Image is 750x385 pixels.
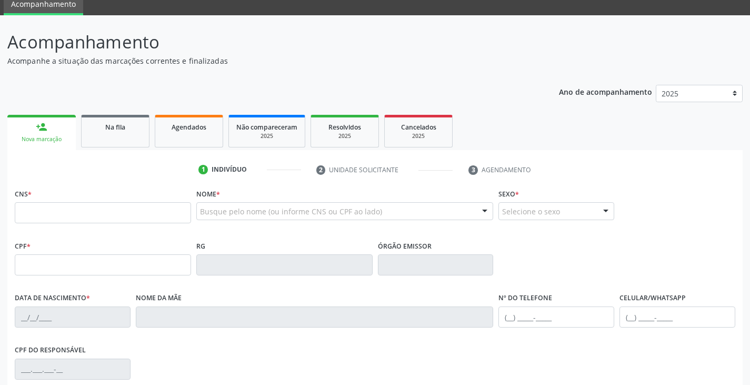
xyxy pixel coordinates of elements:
[172,123,206,132] span: Agendados
[212,165,247,174] div: Indivíduo
[559,85,652,98] p: Ano de acompanhamento
[196,186,220,202] label: Nome
[498,307,614,328] input: (__) _____-_____
[619,307,735,328] input: (__) _____-_____
[7,29,522,55] p: Acompanhamento
[328,123,361,132] span: Resolvidos
[15,186,32,202] label: CNS
[15,359,131,380] input: ___.___.___-__
[502,206,560,217] span: Selecione o sexo
[318,132,371,140] div: 2025
[200,206,382,217] span: Busque pelo nome (ou informe CNS ou CPF ao lado)
[378,238,432,254] label: Órgão emissor
[392,132,445,140] div: 2025
[498,290,552,307] label: Nº do Telefone
[36,121,47,133] div: person_add
[198,165,208,174] div: 1
[15,290,90,307] label: Data de nascimento
[401,123,436,132] span: Cancelados
[236,132,297,140] div: 2025
[15,238,31,254] label: CPF
[105,123,125,132] span: Na fila
[15,307,131,328] input: __/__/____
[136,290,182,307] label: Nome da mãe
[7,55,522,66] p: Acompanhe a situação das marcações correntes e finalizadas
[15,342,86,359] label: CPF do responsável
[619,290,686,307] label: Celular/WhatsApp
[236,123,297,132] span: Não compareceram
[498,186,519,202] label: Sexo
[15,135,68,143] div: Nova marcação
[196,238,205,254] label: RG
